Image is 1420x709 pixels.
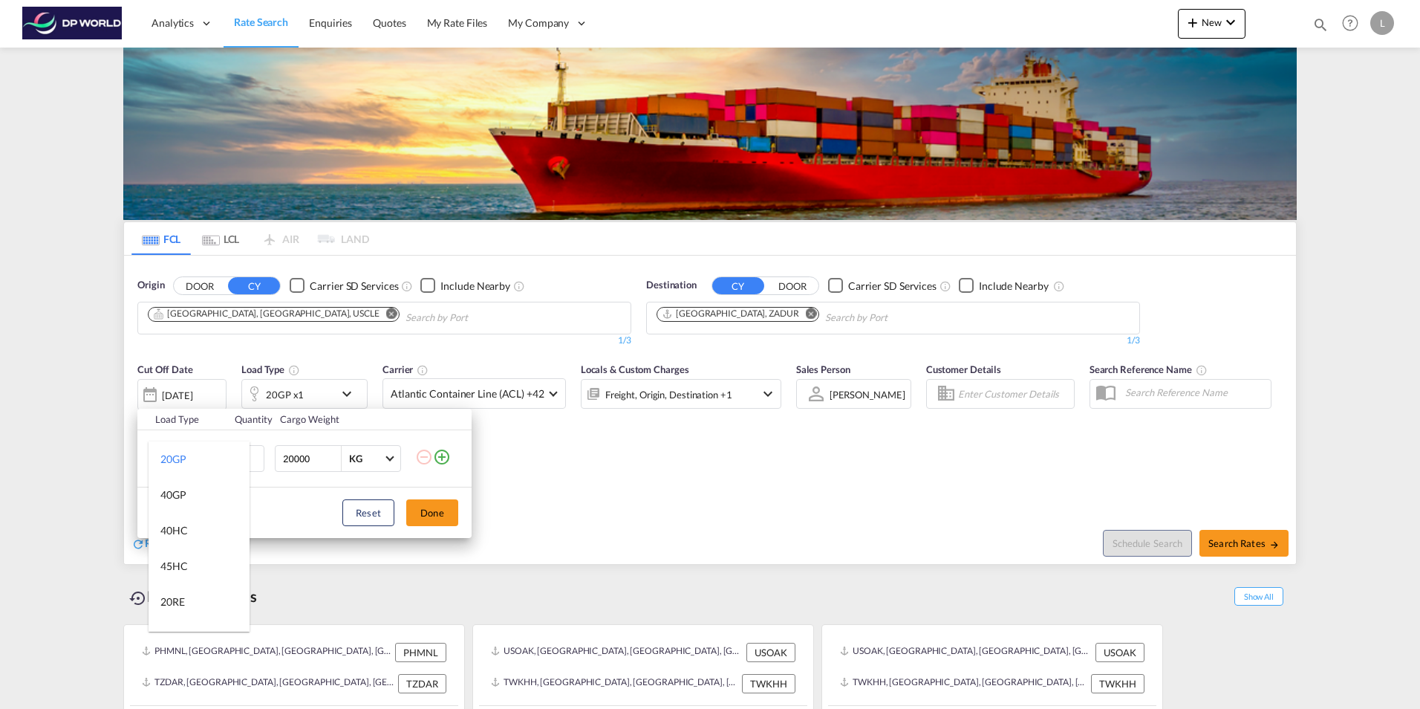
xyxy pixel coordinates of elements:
div: 20GP [160,452,186,467]
div: 20RE [160,595,185,609]
div: 40RE [160,630,185,645]
div: 45HC [160,559,188,574]
div: 40GP [160,488,186,502]
div: 40HC [160,523,188,538]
